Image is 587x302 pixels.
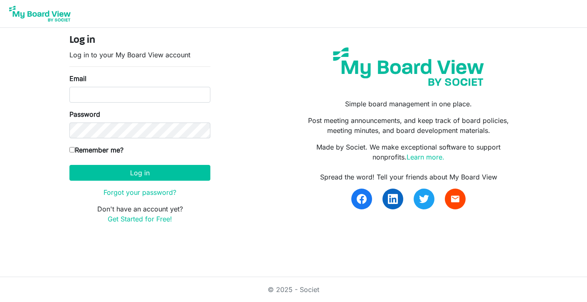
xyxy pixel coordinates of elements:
img: linkedin.svg [388,194,398,204]
a: Forgot your password? [104,188,176,196]
img: my-board-view-societ.svg [327,41,490,92]
p: Made by Societ. We make exceptional software to support nonprofits. [300,142,518,162]
a: Get Started for Free! [108,215,172,223]
span: email [450,194,460,204]
a: © 2025 - Societ [268,285,319,294]
a: Learn more. [407,153,444,161]
label: Password [69,109,100,119]
img: facebook.svg [357,194,367,204]
a: email [445,189,466,209]
img: My Board View Logo [7,3,73,24]
div: Spread the word! Tell your friends about My Board View [300,172,518,182]
label: Email [69,74,86,83]
p: Log in to your My Board View account [69,50,210,60]
input: Remember me? [69,147,75,152]
label: Remember me? [69,145,123,155]
button: Log in [69,165,210,181]
p: Simple board management in one place. [300,99,518,109]
p: Don't have an account yet? [69,204,210,224]
h4: Log in [69,34,210,47]
img: twitter.svg [419,194,429,204]
p: Post meeting announcements, and keep track of board policies, meeting minutes, and board developm... [300,115,518,135]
